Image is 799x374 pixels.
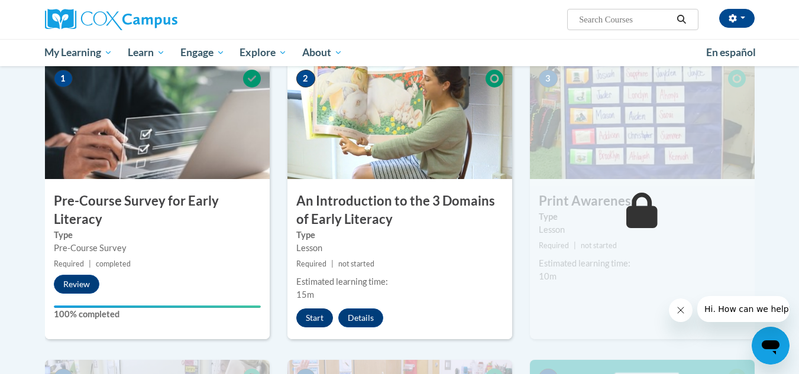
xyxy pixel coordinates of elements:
[54,275,99,294] button: Review
[89,259,91,268] span: |
[296,275,503,288] div: Estimated learning time:
[752,327,790,365] iframe: Button to launch messaging window
[296,242,503,255] div: Lesson
[539,241,569,250] span: Required
[37,39,121,66] a: My Learning
[296,229,503,242] label: Type
[287,192,512,229] h3: An Introduction to the 3 Domains of Early Literacy
[54,70,73,87] span: 1
[45,61,270,179] img: Course Image
[539,70,558,87] span: 3
[180,45,225,60] span: Engage
[706,46,756,58] span: En español
[530,61,755,179] img: Course Image
[698,40,764,65] a: En español
[240,45,287,60] span: Explore
[578,12,672,27] input: Search Courses
[173,39,232,66] a: Engage
[302,45,342,60] span: About
[54,308,261,321] label: 100% completed
[54,305,261,308] div: Your progress
[287,61,512,179] img: Course Image
[574,241,576,250] span: |
[581,241,617,250] span: not started
[296,290,314,300] span: 15m
[44,45,112,60] span: My Learning
[7,8,96,18] span: Hi. How can we help?
[539,271,557,281] span: 10m
[296,70,315,87] span: 2
[331,259,334,268] span: |
[45,9,177,30] img: Cox Campus
[232,39,295,66] a: Explore
[54,259,84,268] span: Required
[128,45,165,60] span: Learn
[672,12,690,27] button: Search
[45,192,270,229] h3: Pre-Course Survey for Early Literacy
[296,308,333,327] button: Start
[719,9,755,28] button: Account Settings
[539,223,746,236] div: Lesson
[539,257,746,270] div: Estimated learning time:
[669,298,693,322] iframe: Close message
[45,9,270,30] a: Cox Campus
[530,192,755,210] h3: Print Awareness
[295,39,350,66] a: About
[54,242,261,255] div: Pre-Course Survey
[539,210,746,223] label: Type
[96,259,131,268] span: completed
[120,39,173,66] a: Learn
[54,229,261,242] label: Type
[697,296,790,322] iframe: Message from company
[296,259,326,268] span: Required
[338,259,374,268] span: not started
[27,39,772,66] div: Main menu
[338,308,383,327] button: Details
